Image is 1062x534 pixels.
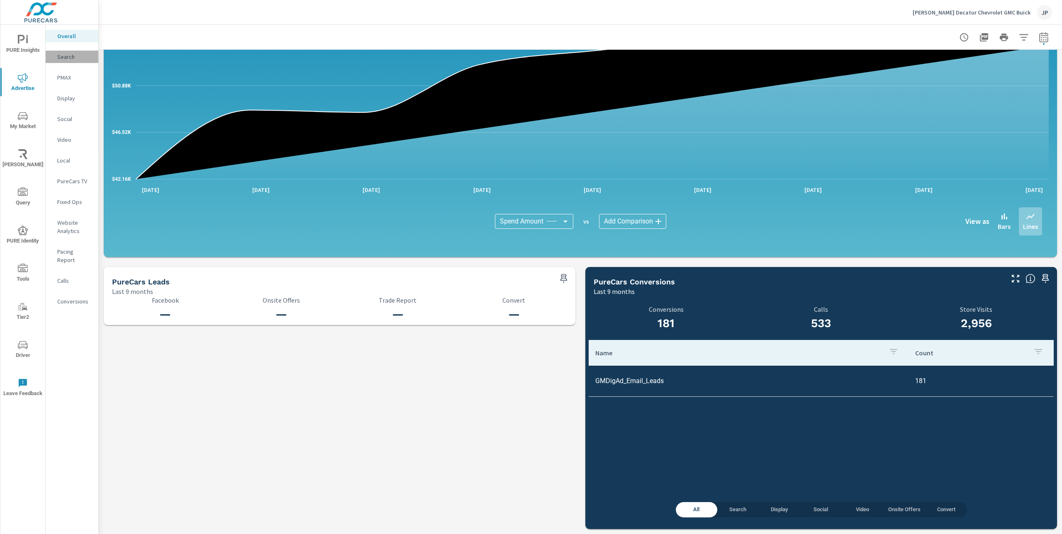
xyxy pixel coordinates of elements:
p: Video [57,136,92,144]
div: PMAX [46,71,98,84]
p: Search [57,53,92,61]
span: [PERSON_NAME] [3,149,43,170]
div: Video [46,133,98,146]
text: $46.52K [112,129,131,135]
span: Display [764,505,795,515]
div: nav menu [0,25,45,406]
div: Spend Amount [495,214,573,229]
span: Query [3,187,43,208]
p: Last 9 months [112,286,153,296]
td: 181 [909,370,1053,391]
span: Social [805,505,837,515]
h5: PureCars Conversions [594,277,675,286]
div: Social [46,113,98,125]
span: Spend Amount [500,217,543,226]
h3: 533 [749,316,894,330]
span: Tools [3,264,43,284]
span: Tier2 [3,302,43,322]
span: PURE Identity [3,226,43,246]
text: $50.88K [112,83,131,89]
td: GMDigAd_Email_Leads [589,370,909,391]
p: PMAX [57,73,92,82]
p: [DATE] [799,186,828,194]
p: Local [57,156,92,165]
p: Calls [57,277,92,285]
p: Facebook [112,296,218,304]
p: [DATE] [578,186,607,194]
p: Name [595,349,882,357]
span: Onsite Offers [888,505,921,515]
div: PureCars TV [46,175,98,187]
p: Fixed Ops [57,198,92,206]
p: Conversions [594,306,739,313]
p: Website Analytics [57,218,92,235]
p: Store Visits [899,306,1054,313]
h3: — [345,307,451,321]
button: Select Date Range [1035,29,1052,46]
p: Overall [57,32,92,40]
p: vs [573,218,599,225]
span: PURE Insights [3,35,43,55]
p: [DATE] [246,186,275,194]
div: Website Analytics [46,216,98,237]
div: Search [46,51,98,63]
p: Trade Report [345,296,451,304]
p: [DATE] [136,186,165,194]
button: Make Fullscreen [1009,272,1022,285]
h3: — [461,307,567,321]
p: Last 9 months [594,286,635,296]
p: PureCars TV [57,177,92,185]
h3: — [228,307,334,321]
p: Conversions [57,297,92,306]
div: Local [46,154,98,167]
div: Calls [46,274,98,287]
p: Lines [1023,221,1038,231]
p: Pacing Report [57,248,92,264]
h3: — [112,307,218,321]
span: Save this to your personalized report [557,272,570,285]
p: Onsite Offers [228,296,334,304]
span: Understand conversion over the selected time range. [1025,274,1035,284]
p: [DATE] [1020,186,1049,194]
text: $42.16K [112,176,131,182]
span: Advertise [3,73,43,93]
div: JP [1037,5,1052,20]
div: Pacing Report [46,245,98,266]
div: Fixed Ops [46,196,98,208]
p: [DATE] [357,186,386,194]
span: Save this to your personalized report [1039,272,1052,285]
span: Leave Feedback [3,378,43,398]
span: Video [847,505,878,515]
div: Add Comparison [599,214,666,229]
span: Convert [930,505,962,515]
p: Count [915,349,1027,357]
h5: PureCars Leads [112,277,170,286]
h3: 2,956 [899,316,1054,330]
p: Display [57,94,92,102]
div: Overall [46,30,98,42]
p: Social [57,115,92,123]
h6: View as [965,217,989,226]
button: "Export Report to PDF" [976,29,992,46]
button: Apply Filters [1016,29,1032,46]
span: Driver [3,340,43,360]
p: [DATE] [688,186,717,194]
p: Calls [749,306,894,313]
span: Search [722,505,754,515]
p: Bars [998,221,1011,231]
button: Print Report [996,29,1012,46]
p: [DATE] [468,186,497,194]
div: Conversions [46,295,98,308]
h3: 181 [594,316,739,330]
p: Convert [461,296,567,304]
p: [DATE] [909,186,938,194]
div: Display [46,92,98,104]
span: My Market [3,111,43,131]
p: [PERSON_NAME] Decatur Chevrolet GMC Buick [913,9,1030,16]
span: Add Comparison [604,217,653,226]
span: All [681,505,712,515]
